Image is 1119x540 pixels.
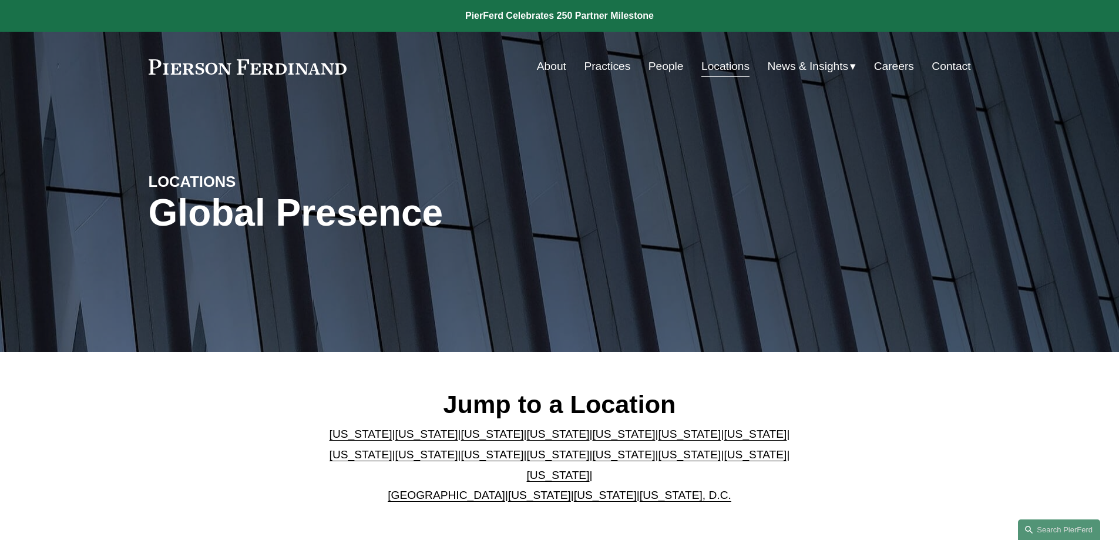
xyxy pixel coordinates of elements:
a: [US_STATE] [724,428,787,440]
a: [US_STATE] [574,489,637,501]
a: [US_STATE] [592,428,655,440]
a: folder dropdown [768,55,856,78]
a: [US_STATE] [724,448,787,461]
h2: Jump to a Location [320,389,799,420]
a: Practices [584,55,630,78]
a: [US_STATE] [527,469,590,481]
a: [US_STATE], D.C. [640,489,731,501]
a: [US_STATE] [592,448,655,461]
a: [US_STATE] [461,428,524,440]
p: | | | | | | | | | | | | | | | | | | [320,424,799,505]
a: Locations [701,55,750,78]
a: [US_STATE] [330,428,392,440]
h1: Global Presence [149,192,697,234]
a: [US_STATE] [461,448,524,461]
span: News & Insights [768,56,849,77]
a: Contact [932,55,970,78]
a: [US_STATE] [508,489,571,501]
a: [US_STATE] [527,448,590,461]
a: [GEOGRAPHIC_DATA] [388,489,505,501]
a: About [537,55,566,78]
a: [US_STATE] [527,428,590,440]
a: [US_STATE] [658,428,721,440]
a: [US_STATE] [395,448,458,461]
h4: LOCATIONS [149,172,354,191]
a: Careers [874,55,914,78]
a: People [648,55,684,78]
a: Search this site [1018,519,1100,540]
a: [US_STATE] [658,448,721,461]
a: [US_STATE] [395,428,458,440]
a: [US_STATE] [330,448,392,461]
